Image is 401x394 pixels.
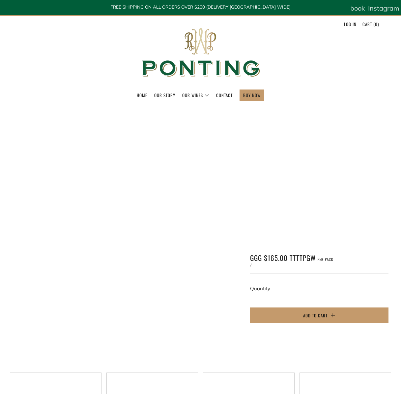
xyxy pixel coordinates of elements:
[368,4,399,12] span: Instagram
[135,16,267,90] img: Ponting Wines
[250,253,316,263] span: pgw
[368,2,399,15] a: Instagram
[216,90,233,100] a: Contact
[250,253,303,263] span: ggg $165.00 tttt
[250,263,251,268] span: /
[250,285,270,292] label: Quantity
[250,307,388,323] button: Add to Cart
[303,312,328,319] span: Add to Cart
[362,19,379,29] a: Cart (0)
[182,90,209,100] a: Our Wines
[137,90,147,100] a: Home
[318,257,333,262] span: per pack
[375,21,378,27] span: 0
[344,19,357,29] a: Log in
[243,90,261,100] a: BUY NOW
[154,90,175,100] a: Our Story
